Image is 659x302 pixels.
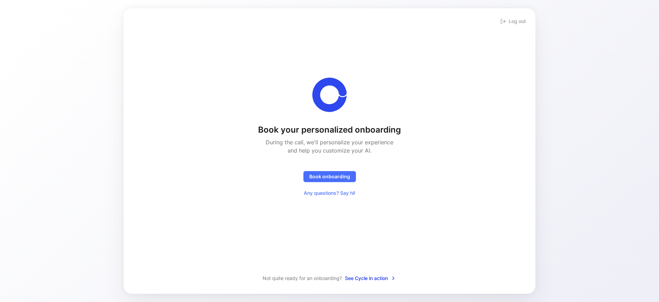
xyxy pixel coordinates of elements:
[262,138,397,155] h2: During the call, we'll personalize your experience and help you customize your AI.
[303,171,356,182] button: Book onboarding
[304,189,355,197] span: Any questions? Say hi!
[345,274,396,283] button: See Cycle in action
[263,274,342,282] span: Not quite ready for an onboarding?
[258,124,401,135] h1: Book your personalized onboarding
[499,16,527,26] button: Log out
[309,172,350,181] span: Book onboarding
[298,188,361,199] button: Any questions? Say hi!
